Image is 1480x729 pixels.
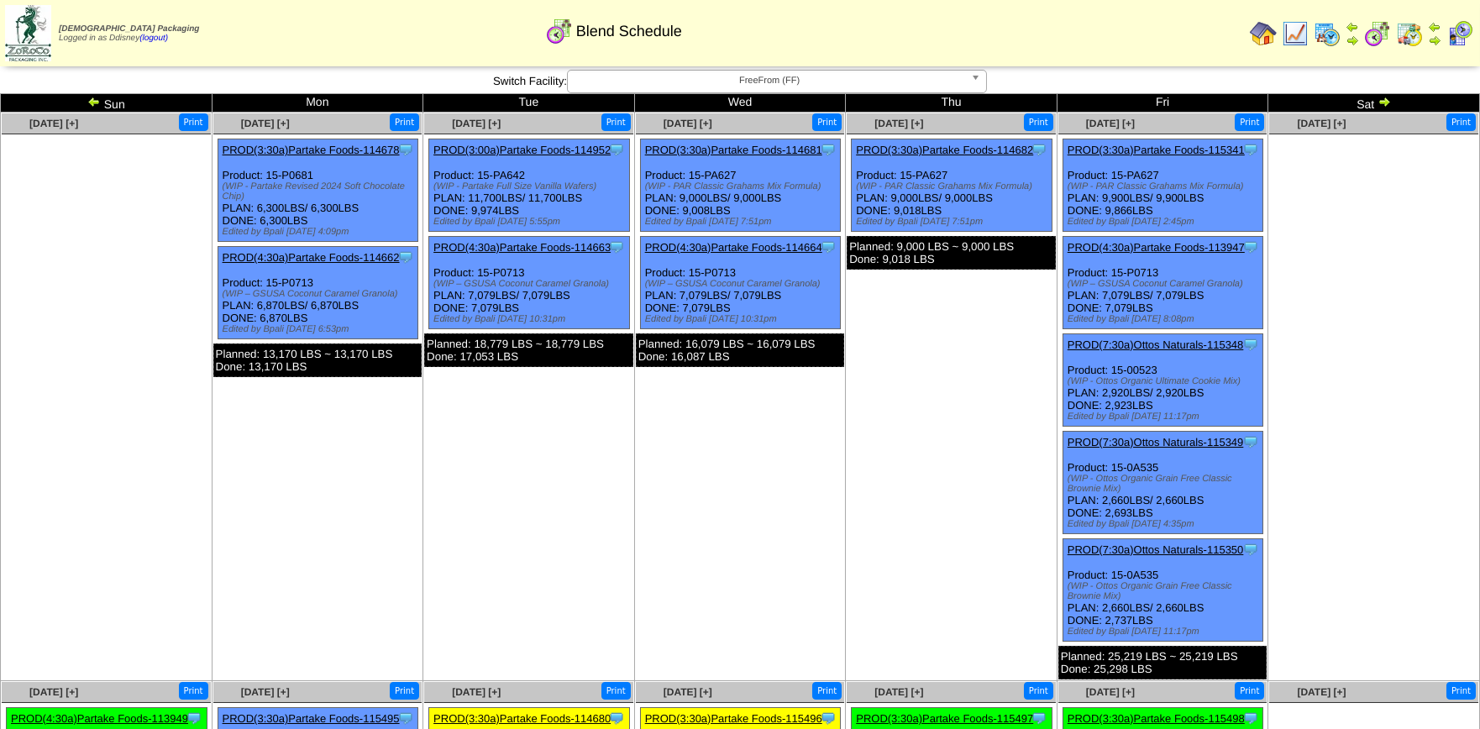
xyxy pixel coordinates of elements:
img: zoroco-logo-small.webp [5,5,51,61]
a: PROD(7:30a)Ottos Naturals-115348 [1068,338,1244,351]
img: Tooltip [1242,541,1259,558]
img: arrowleft.gif [1346,20,1359,34]
img: Tooltip [820,141,837,158]
img: arrowleft.gif [1428,20,1441,34]
a: PROD(3:30a)Partake Foods-115496 [645,712,822,725]
a: PROD(3:30a)Partake Foods-114678 [223,144,400,156]
img: arrowright.gif [1378,95,1391,108]
div: Edited by Bpali [DATE] 2:45pm [1068,217,1263,227]
img: calendarinout.gif [1396,20,1423,47]
span: [DATE] [+] [1086,686,1135,698]
span: Blend Schedule [576,23,682,40]
img: arrowright.gif [1346,34,1359,47]
span: FreeFrom (FF) [575,71,964,91]
img: home.gif [1250,20,1277,47]
div: (WIP – GSUSA Coconut Caramel Granola) [433,279,629,289]
div: Product: 15-0A535 PLAN: 2,660LBS / 2,660LBS DONE: 2,737LBS [1063,539,1263,642]
div: Product: 15-P0681 PLAN: 6,300LBS / 6,300LBS DONE: 6,300LBS [218,139,418,242]
a: PROD(4:30a)Partake Foods-113947 [1068,241,1245,254]
td: Thu [846,94,1058,113]
div: Product: 15-PA627 PLAN: 9,000LBS / 9,000LBS DONE: 9,008LBS [640,139,841,232]
img: line_graph.gif [1282,20,1309,47]
div: Product: 15-P0713 PLAN: 6,870LBS / 6,870LBS DONE: 6,870LBS [218,247,418,339]
a: PROD(4:30a)Partake Foods-114662 [223,251,400,264]
div: (WIP – GSUSA Coconut Caramel Granola) [223,289,418,299]
div: Product: 15-00523 PLAN: 2,920LBS / 2,920LBS DONE: 2,923LBS [1063,334,1263,427]
a: [DATE] [+] [29,118,78,129]
img: Tooltip [820,710,837,726]
button: Print [601,682,631,700]
div: Edited by Bpali [DATE] 11:17pm [1068,412,1263,422]
button: Print [1446,682,1476,700]
a: PROD(4:30a)Partake Foods-113949 [11,712,188,725]
div: Edited by Bpali [DATE] 7:51pm [856,217,1052,227]
button: Print [1024,682,1053,700]
td: Tue [423,94,635,113]
span: [DATE] [+] [874,686,923,698]
img: Tooltip [397,141,414,158]
a: [DATE] [+] [452,686,501,698]
button: Print [1446,113,1476,131]
span: [DATE] [+] [1086,118,1135,129]
a: PROD(3:30a)Partake Foods-115495 [223,712,400,725]
div: Planned: 25,219 LBS ~ 25,219 LBS Done: 25,298 LBS [1058,646,1267,679]
a: [DATE] [+] [452,118,501,129]
div: Edited by Bpali [DATE] 10:31pm [433,314,629,324]
a: PROD(3:30a)Partake Foods-114680 [433,712,611,725]
span: [DEMOGRAPHIC_DATA] Packaging [59,24,199,34]
a: [DATE] [+] [1297,686,1346,698]
div: Edited by Bpali [DATE] 8:08pm [1068,314,1263,324]
img: calendarblend.gif [1364,20,1391,47]
img: Tooltip [1242,336,1259,353]
img: arrowright.gif [1428,34,1441,47]
div: (WIP - Ottos Organic Grain Free Classic Brownie Mix) [1068,474,1263,494]
img: Tooltip [1242,433,1259,450]
a: PROD(4:30a)Partake Foods-114663 [433,241,611,254]
div: Planned: 13,170 LBS ~ 13,170 LBS Done: 13,170 LBS [213,344,422,377]
div: Product: 15-PA627 PLAN: 9,000LBS / 9,000LBS DONE: 9,018LBS [852,139,1052,232]
a: PROD(3:30a)Partake Foods-115497 [856,712,1033,725]
div: Edited by Bpali [DATE] 6:53pm [223,324,418,334]
button: Print [390,113,419,131]
a: [DATE] [+] [1297,118,1346,129]
a: PROD(3:30a)Partake Foods-115498 [1068,712,1245,725]
a: [DATE] [+] [664,118,712,129]
div: (WIP - PAR Classic Grahams Mix Formula) [645,181,841,191]
div: (WIP - Partake Full Size Vanilla Wafers) [433,181,629,191]
button: Print [1024,113,1053,131]
div: (WIP – GSUSA Coconut Caramel Granola) [645,279,841,289]
img: calendarprod.gif [1314,20,1341,47]
div: Product: 15-PA627 PLAN: 9,900LBS / 9,900LBS DONE: 9,866LBS [1063,139,1263,232]
td: Sun [1,94,213,113]
td: Wed [634,94,846,113]
div: Planned: 16,079 LBS ~ 16,079 LBS Done: 16,087 LBS [636,333,845,367]
div: Edited by Bpali [DATE] 4:09pm [223,227,418,237]
div: (WIP - Ottos Organic Grain Free Classic Brownie Mix) [1068,581,1263,601]
button: Print [601,113,631,131]
a: PROD(3:30a)Partake Foods-114681 [645,144,822,156]
img: Tooltip [1031,141,1047,158]
div: (WIP – GSUSA Coconut Caramel Granola) [1068,279,1263,289]
div: Product: 15-0A535 PLAN: 2,660LBS / 2,660LBS DONE: 2,693LBS [1063,432,1263,534]
a: PROD(3:30a)Partake Foods-114682 [856,144,1033,156]
td: Fri [1057,94,1268,113]
td: Sat [1268,94,1480,113]
button: Print [812,113,842,131]
a: PROD(4:30a)Partake Foods-114664 [645,241,822,254]
a: [DATE] [+] [241,686,290,698]
div: Edited by Bpali [DATE] 10:31pm [645,314,841,324]
img: Tooltip [1242,710,1259,726]
img: Tooltip [608,141,625,158]
a: [DATE] [+] [874,118,923,129]
a: [DATE] [+] [29,686,78,698]
a: [DATE] [+] [241,118,290,129]
img: Tooltip [397,249,414,265]
img: Tooltip [820,239,837,255]
a: (logout) [139,34,168,43]
a: [DATE] [+] [664,686,712,698]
